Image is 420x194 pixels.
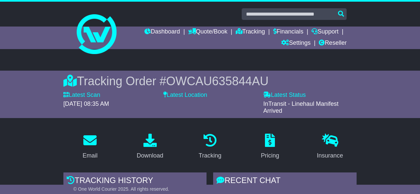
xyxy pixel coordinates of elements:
[63,172,207,190] div: Tracking history
[261,151,279,160] div: Pricing
[236,27,265,38] a: Tracking
[263,92,306,99] label: Latest Status
[257,131,284,162] a: Pricing
[166,74,269,88] span: OWCAU635844AU
[199,151,221,160] div: Tracking
[63,92,100,99] label: Latest Scan
[273,27,303,38] a: Financials
[281,38,310,49] a: Settings
[73,186,169,192] span: © One World Courier 2025. All rights reserved.
[319,38,347,49] a: Reseller
[163,92,207,99] label: Latest Location
[144,27,180,38] a: Dashboard
[132,131,168,162] a: Download
[194,131,225,162] a: Tracking
[188,27,227,38] a: Quote/Book
[63,100,109,107] span: [DATE] 08:35 AM
[213,172,357,190] div: RECENT CHAT
[263,100,338,114] span: InTransit - Linehaul Manifest Arrived
[312,131,347,162] a: Insurance
[78,131,102,162] a: Email
[137,151,163,160] div: Download
[311,27,338,38] a: Support
[83,151,98,160] div: Email
[63,74,357,88] div: Tracking Order #
[317,151,343,160] div: Insurance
